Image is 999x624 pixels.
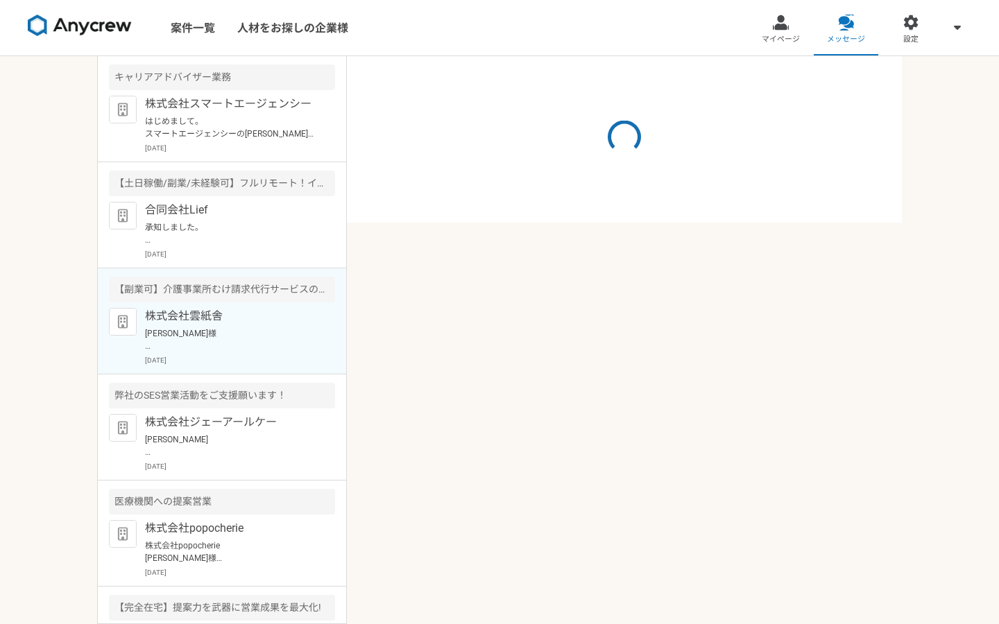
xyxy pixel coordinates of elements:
img: default_org_logo-42cde973f59100197ec2c8e796e4974ac8490bb5b08a0eb061ff975e4574aa76.png [109,414,137,442]
img: default_org_logo-42cde973f59100197ec2c8e796e4974ac8490bb5b08a0eb061ff975e4574aa76.png [109,96,137,123]
p: 株式会社ジェーアールケー [145,414,316,431]
p: [DATE] [145,461,335,471]
p: [PERSON_NAME]様 お世話になります。 本件ご連絡ありがとうございます。 承知致しました。 [DATE]11:00〜より宜しくお願い致します。 ご確認宜しくお願い致します。 [145,327,316,352]
p: [DATE] [145,355,335,365]
img: 8DqYSo04kwAAAAASUVORK5CYII= [28,15,132,37]
div: 弊社のSES営業活動をご支援願います！ [109,383,335,408]
img: default_org_logo-42cde973f59100197ec2c8e796e4974ac8490bb5b08a0eb061ff975e4574aa76.png [109,308,137,336]
p: 株式会社雲紙舎 [145,308,316,324]
img: default_org_logo-42cde973f59100197ec2c8e796e4974ac8490bb5b08a0eb061ff975e4574aa76.png [109,520,137,548]
div: キャリアアドバイザー業務 [109,64,335,90]
p: 株式会社スマートエージェンシー [145,96,316,112]
p: [DATE] [145,249,335,259]
p: はじめまして。 スマートエージェンシーの[PERSON_NAME]と申します。 [PERSON_NAME]様のプロフィールを拝見して、本案件でご活躍頂けるのではと思いご連絡を差し上げました。 案... [145,115,316,140]
div: 【副業可】介護事業所むけ請求代行サービスのインサイドセールス（フルリモート可） [109,277,335,302]
span: メッセージ [827,34,865,45]
p: 株式会社popocherie [PERSON_NAME]様 お世話になります。[PERSON_NAME]でございます。 先日は面談のお時間をいただき、ありがとうございました。 貴社案件へのアサイ... [145,539,316,564]
span: マイページ [762,34,800,45]
img: default_org_logo-42cde973f59100197ec2c8e796e4974ac8490bb5b08a0eb061ff975e4574aa76.png [109,202,137,229]
p: 承知しました。 別の機会があればおねがいします。 [145,221,316,246]
p: 株式会社popocherie [145,520,316,537]
p: 合同会社Lief [145,202,316,218]
p: [DATE] [145,567,335,578]
div: 医療機関への提案営業 [109,489,335,514]
span: 設定 [903,34,919,45]
div: 【完全在宅】提案力を武器に営業成果を最大化! [109,595,335,621]
div: 【土日稼働/副業/未経験可】フルリモート！インサイドセールス募集（長期案件） [109,171,335,196]
p: [PERSON_NAME] お世話になります。 恐れ入りますがご検討お願い申し上げます。 AKKODISフリーランスについてもお知らせいただき御礼申し上げます。 ぜひ引き続きご利用賜れますと幸甚... [145,433,316,458]
p: [DATE] [145,143,335,153]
